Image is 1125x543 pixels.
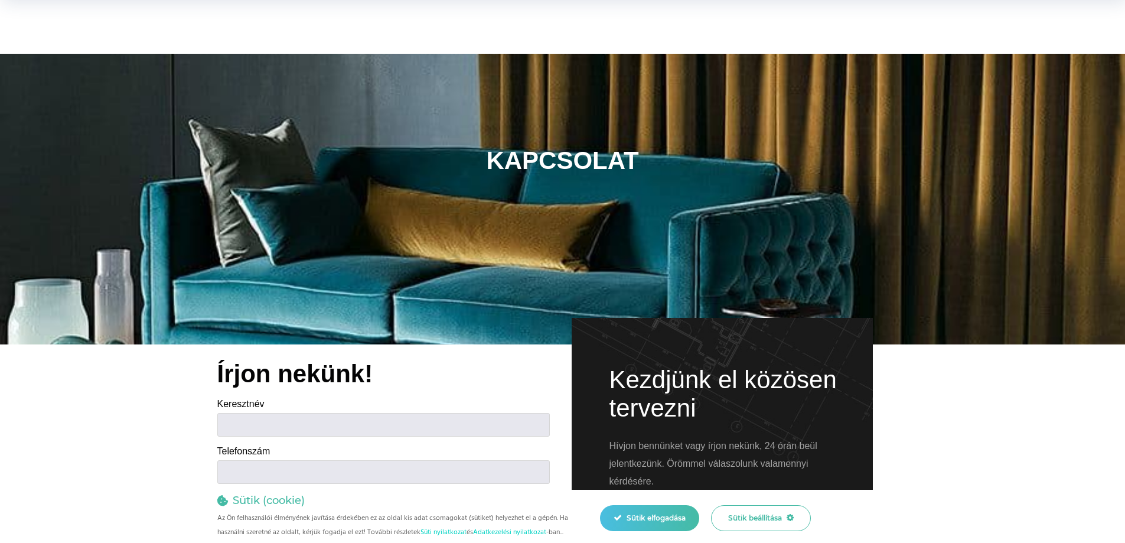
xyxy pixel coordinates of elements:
[217,362,550,386] h2: Írjon nekünk!
[600,505,699,531] div: Sütik elfogadása
[473,526,546,538] a: Adatkezelési nyilatkozat
[420,526,467,538] a: Süti nyilatkozat
[711,505,810,531] div: Sütik beállítása
[217,511,576,539] p: Az Ön felhasználói élményének javítása érdekében ez az oldal kis adat csomagokat (sütiket) helyez...
[208,148,917,173] h2: KAPCSOLAT
[233,494,305,507] h4: Sütik (cookie)
[217,443,270,460] label: Telefonszám
[609,437,849,490] p: Hívjon bennünket vagy írjon nekünk, 24 órán beül jelentkezünk. Örömmel válaszolunk valamennyi kér...
[217,460,550,484] input: Only numbers and phone characters (#, -, *, etc) are accepted.
[217,395,265,413] label: Keresztnév
[609,366,864,422] h2: Kezdjünk el közösen tervezni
